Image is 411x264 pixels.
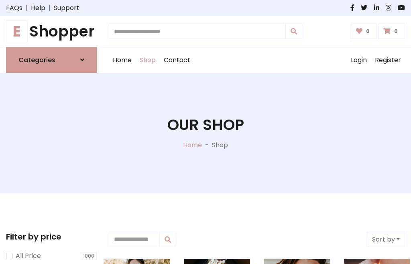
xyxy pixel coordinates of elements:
span: | [22,3,31,13]
h1: Shopper [6,22,97,41]
a: Home [109,47,136,73]
a: Contact [160,47,194,73]
span: 0 [392,28,400,35]
span: E [6,20,28,42]
a: Shop [136,47,160,73]
p: - [202,140,212,150]
a: 0 [378,24,405,39]
span: | [45,3,54,13]
a: Support [54,3,79,13]
h6: Categories [18,56,55,64]
a: FAQs [6,3,22,13]
p: Shop [212,140,228,150]
button: Sort by [367,232,405,247]
a: Register [371,47,405,73]
span: 0 [364,28,372,35]
a: Home [183,140,202,150]
a: Login [347,47,371,73]
a: 0 [351,24,377,39]
a: EShopper [6,22,97,41]
a: Categories [6,47,97,73]
span: 1000 [81,252,97,260]
h5: Filter by price [6,232,97,242]
a: Help [31,3,45,13]
h1: Our Shop [167,116,244,134]
label: All Price [16,251,41,261]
